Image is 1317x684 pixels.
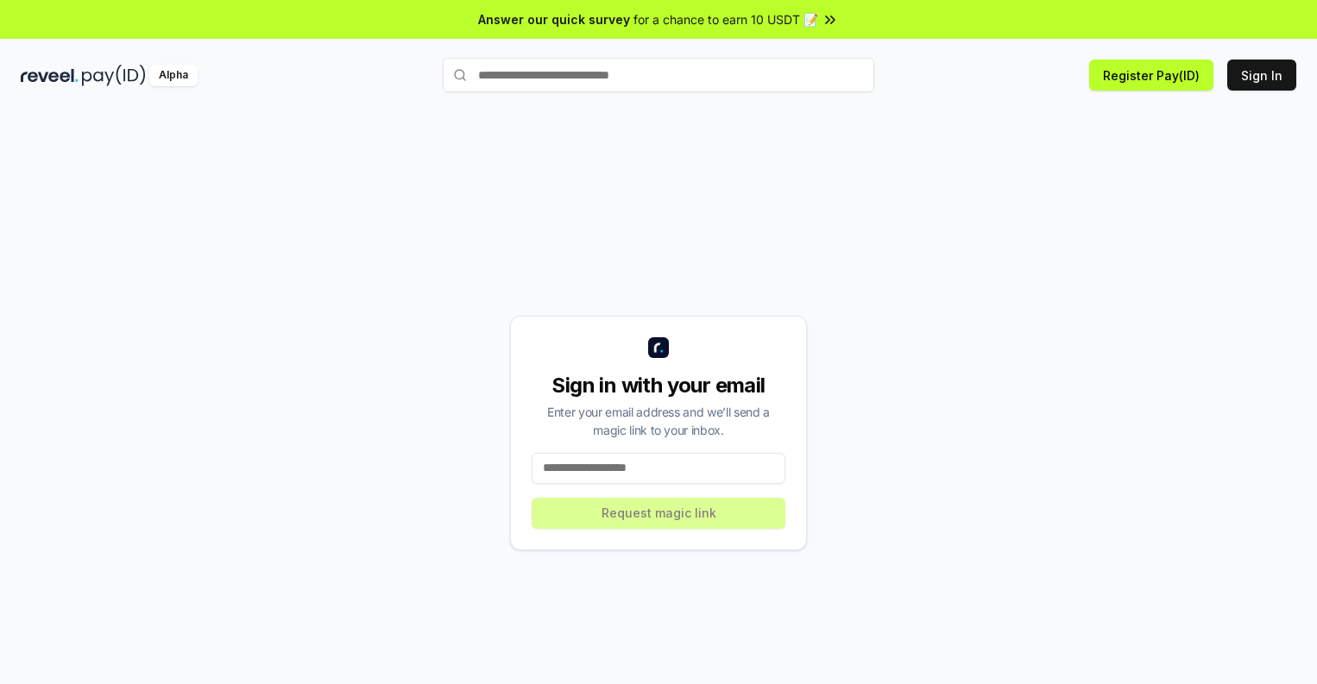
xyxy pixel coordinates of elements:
div: Enter your email address and we’ll send a magic link to your inbox. [532,403,785,439]
img: reveel_dark [21,65,79,86]
img: pay_id [82,65,146,86]
div: Sign in with your email [532,372,785,399]
button: Register Pay(ID) [1089,60,1213,91]
div: Alpha [149,65,198,86]
button: Sign In [1227,60,1296,91]
span: Answer our quick survey [478,10,630,28]
img: logo_small [648,337,669,358]
span: for a chance to earn 10 USDT 📝 [633,10,818,28]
